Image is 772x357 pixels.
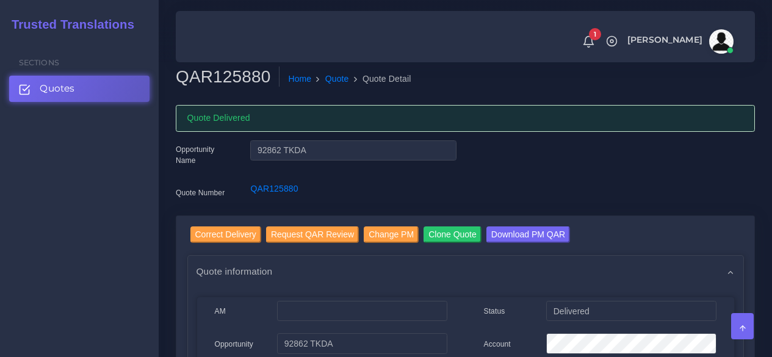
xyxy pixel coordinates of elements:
label: AM [215,306,226,317]
label: Quote Number [176,187,225,198]
span: 1 [589,28,601,40]
span: Quotes [40,82,74,95]
label: Opportunity [215,339,254,350]
a: 1 [578,35,599,48]
img: avatar [709,29,734,54]
span: Quote information [197,264,273,278]
input: Download PM QAR [486,226,570,243]
a: Trusted Translations [3,15,134,35]
span: [PERSON_NAME] [627,35,702,44]
a: QAR125880 [250,184,298,193]
a: Quotes [9,76,150,101]
h2: Trusted Translations [3,17,134,32]
h2: QAR125880 [176,67,280,87]
div: Quote Delivered [176,105,755,132]
div: Quote information [188,256,743,287]
label: Status [484,306,505,317]
label: Account [484,339,511,350]
input: Clone Quote [424,226,482,243]
a: [PERSON_NAME]avatar [621,29,738,54]
span: Sections [19,58,59,67]
input: Correct Delivery [190,226,261,243]
label: Opportunity Name [176,144,232,166]
a: Quote [325,73,349,85]
input: Request QAR Review [266,226,359,243]
a: Home [288,73,311,85]
li: Quote Detail [349,73,411,85]
input: Change PM [364,226,419,243]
